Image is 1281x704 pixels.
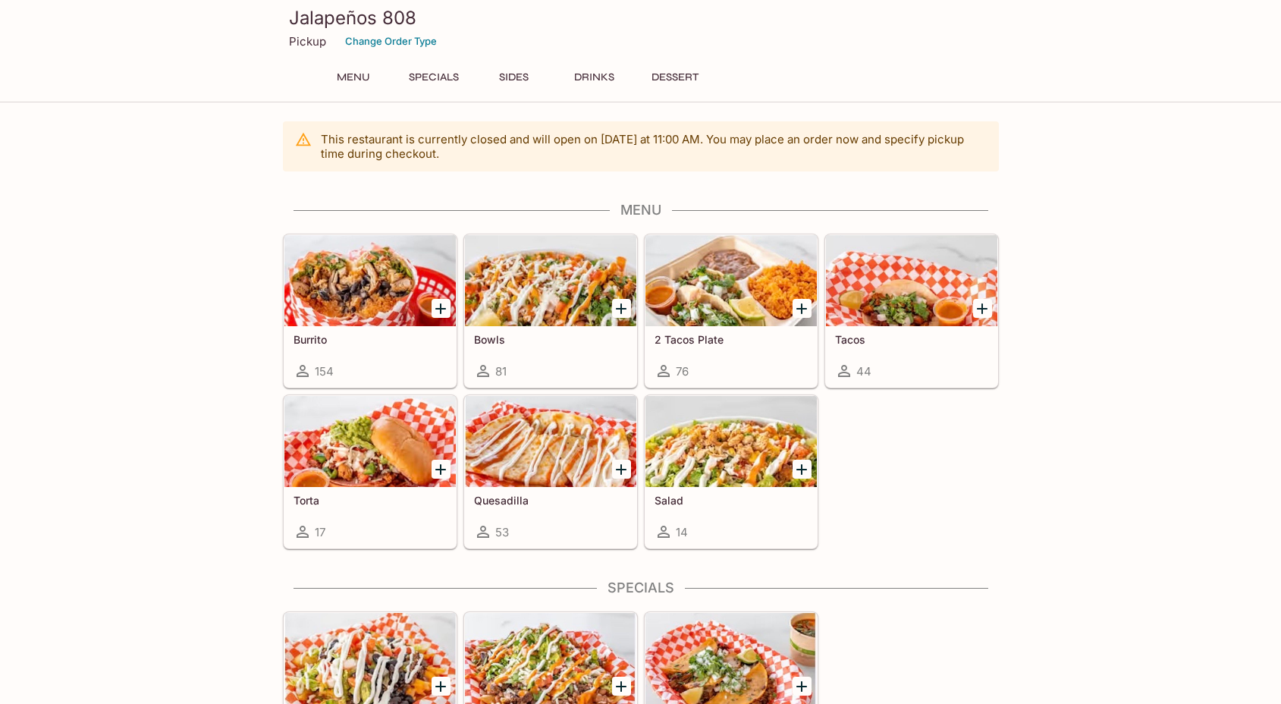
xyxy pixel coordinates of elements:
button: Change Order Type [338,30,444,53]
button: Add Burrito [432,299,451,318]
button: Add Carne Asada Fries [432,677,451,696]
span: 76 [676,364,689,379]
a: Burrito154 [284,234,457,388]
h5: Bowls [474,333,627,346]
button: Sides [480,67,548,88]
span: 53 [495,525,509,539]
button: Add Torta [432,460,451,479]
h5: Torta [294,494,447,507]
div: Carne Asada Fries [284,613,456,704]
button: Add 2 Tacos Plate [793,299,812,318]
h4: Specials [283,580,999,596]
a: Salad14 [645,395,818,548]
div: Salad [645,396,817,487]
button: Add Salad [793,460,812,479]
div: Torta [284,396,456,487]
span: 154 [315,364,334,379]
p: This restaurant is currently closed and will open on [DATE] at 11:00 AM . You may place an order ... [321,132,987,161]
a: Bowls81 [464,234,637,388]
h5: Tacos [835,333,988,346]
a: Quesadilla53 [464,395,637,548]
h5: Quesadilla [474,494,627,507]
span: 44 [856,364,871,379]
a: Tacos44 [825,234,998,388]
button: Add 3 Quesabirria & Consome [793,677,812,696]
button: Add Bowls [612,299,631,318]
span: 81 [495,364,507,379]
div: 3 Quesabirria & Consome [645,613,817,704]
button: Menu [319,67,388,88]
button: Specials [400,67,468,88]
button: Add Nachos [612,677,631,696]
span: 17 [315,525,325,539]
button: Dessert [641,67,709,88]
div: Nachos [465,613,636,704]
p: Pickup [289,34,326,49]
h5: Salad [655,494,808,507]
div: Burrito [284,235,456,326]
div: 2 Tacos Plate [645,235,817,326]
h4: Menu [283,202,999,218]
h5: 2 Tacos Plate [655,333,808,346]
div: Bowls [465,235,636,326]
h3: Jalapeños 808 [289,6,993,30]
a: Torta17 [284,395,457,548]
div: Tacos [826,235,997,326]
a: 2 Tacos Plate76 [645,234,818,388]
button: Add Tacos [973,299,992,318]
h5: Burrito [294,333,447,346]
span: 14 [676,525,688,539]
div: Quesadilla [465,396,636,487]
button: Drinks [560,67,629,88]
button: Add Quesadilla [612,460,631,479]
